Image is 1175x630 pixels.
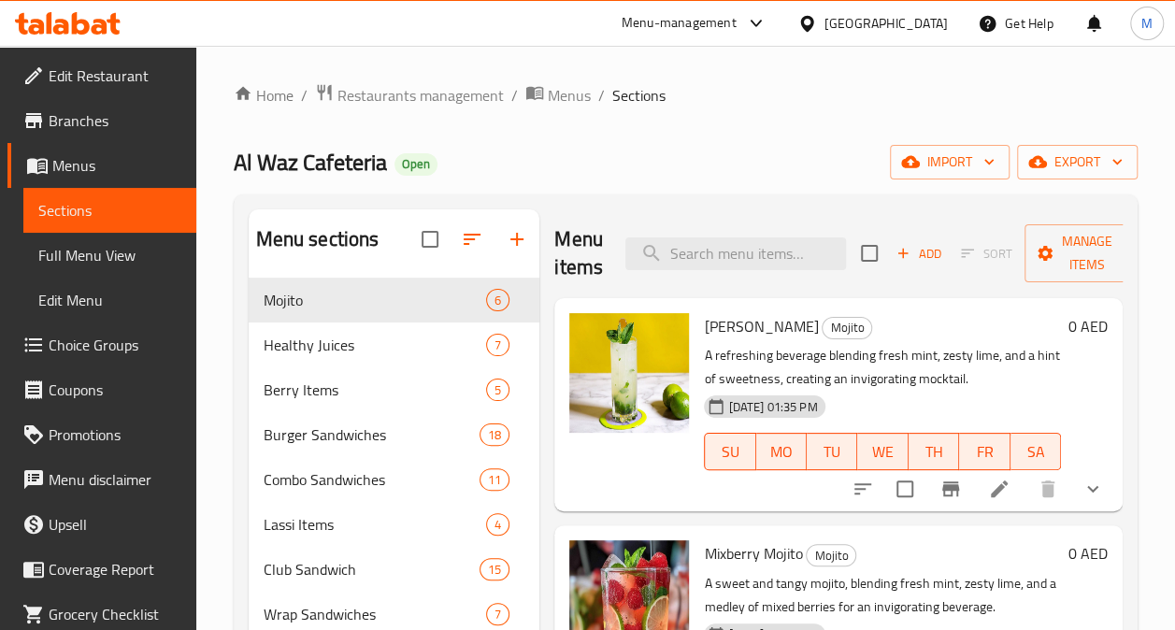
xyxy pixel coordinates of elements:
[909,433,959,470] button: TH
[1141,13,1153,34] span: M
[7,53,196,98] a: Edit Restaurant
[1068,313,1108,339] h6: 0 AED
[487,336,509,354] span: 7
[480,468,509,491] div: items
[410,220,450,259] span: Select all sections
[480,558,509,580] div: items
[486,379,509,401] div: items
[234,84,294,107] a: Home
[1017,145,1138,179] button: export
[394,156,437,172] span: Open
[487,606,509,623] span: 7
[49,109,181,132] span: Branches
[38,289,181,311] span: Edit Menu
[959,433,1010,470] button: FR
[721,398,824,416] span: [DATE] 01:35 PM
[49,603,181,625] span: Grocery Checklist
[264,603,487,625] span: Wrap Sandwiches
[264,423,480,446] span: Burger Sandwiches
[704,433,755,470] button: SU
[494,217,539,262] button: Add section
[704,572,1061,619] p: A sweet and tangy mojito, blending fresh mint, zesty lime, and a medley of mixed berries for an i...
[486,334,509,356] div: items
[249,322,540,367] div: Healthy Juices7
[7,367,196,412] a: Coupons
[1082,478,1104,500] svg: Show Choices
[704,344,1061,391] p: A refreshing beverage blending fresh mint, zesty lime, and a hint of sweetness, creating an invig...
[249,502,540,547] div: Lassi Items4
[49,558,181,580] span: Coverage Report
[1025,224,1150,282] button: Manage items
[622,12,737,35] div: Menu-management
[822,317,872,339] div: Mojito
[256,225,380,253] h2: Menu sections
[49,379,181,401] span: Coupons
[1068,540,1108,566] h6: 0 AED
[264,513,487,536] div: Lassi Items
[612,84,666,107] span: Sections
[52,154,181,177] span: Menus
[885,469,924,508] span: Select to update
[7,322,196,367] a: Choice Groups
[928,466,973,511] button: Branch-specific-item
[23,233,196,278] a: Full Menu View
[823,317,871,338] span: Mojito
[889,239,949,268] button: Add
[905,150,995,174] span: import
[598,84,605,107] li: /
[23,188,196,233] a: Sections
[7,457,196,502] a: Menu disclaimer
[486,289,509,311] div: items
[525,83,591,107] a: Menus
[894,243,944,265] span: Add
[1039,230,1135,277] span: Manage items
[806,544,856,566] div: Mojito
[49,423,181,446] span: Promotions
[264,468,480,491] span: Combo Sandwiches
[625,237,846,270] input: search
[234,141,387,183] span: Al Waz Cafeteria
[569,313,689,433] img: Lemon Mojito
[480,426,509,444] span: 18
[1070,466,1115,511] button: show more
[394,153,437,176] div: Open
[824,13,948,34] div: [GEOGRAPHIC_DATA]
[264,334,487,356] span: Healthy Juices
[840,466,885,511] button: sort-choices
[480,423,509,446] div: items
[949,239,1025,268] span: Select section first
[1025,466,1070,511] button: delete
[315,83,504,107] a: Restaurants management
[480,471,509,489] span: 11
[704,312,818,340] span: [PERSON_NAME]
[807,545,855,566] span: Mojito
[7,547,196,592] a: Coverage Report
[249,547,540,592] div: Club Sandwich15
[1018,438,1053,465] span: SA
[807,433,857,470] button: TU
[712,438,748,465] span: SU
[249,278,540,322] div: Mojito6
[480,561,509,579] span: 15
[486,603,509,625] div: items
[916,438,952,465] span: TH
[554,225,603,281] h2: Menu items
[38,244,181,266] span: Full Menu View
[967,438,1002,465] span: FR
[487,292,509,309] span: 6
[850,234,889,273] span: Select section
[548,84,591,107] span: Menus
[49,468,181,491] span: Menu disclaimer
[264,379,487,401] span: Berry Items
[7,98,196,143] a: Branches
[988,478,1010,500] a: Edit menu item
[264,558,480,580] span: Club Sandwich
[249,457,540,502] div: Combo Sandwiches11
[264,289,487,311] div: Mojito
[38,199,181,222] span: Sections
[857,433,908,470] button: WE
[486,513,509,536] div: items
